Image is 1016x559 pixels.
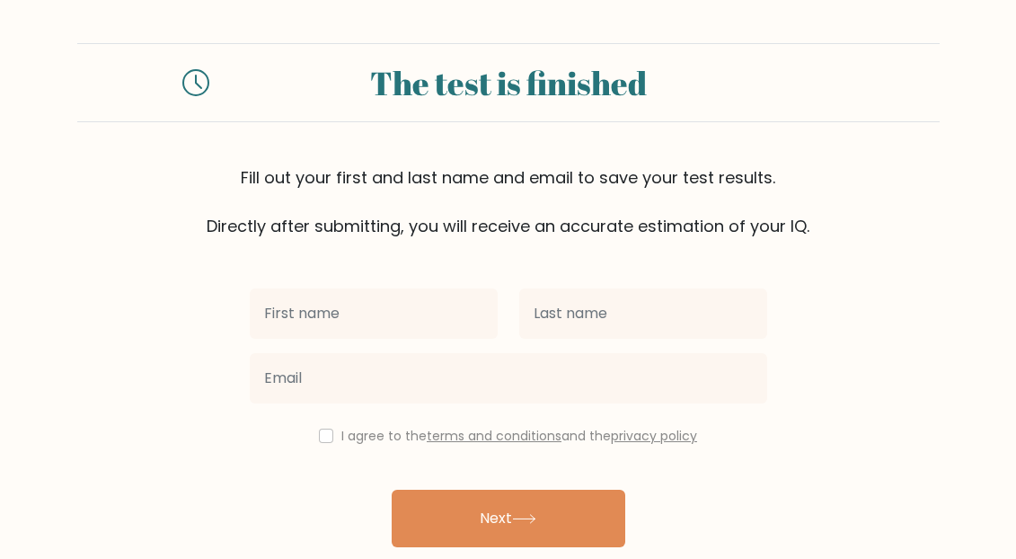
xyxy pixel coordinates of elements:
a: terms and conditions [427,427,561,445]
a: privacy policy [611,427,697,445]
div: The test is finished [231,58,784,107]
input: Email [250,353,767,404]
div: Fill out your first and last name and email to save your test results. Directly after submitting,... [77,165,940,238]
input: Last name [519,288,767,339]
label: I agree to the and the [341,427,697,445]
input: First name [250,288,498,339]
button: Next [392,490,625,547]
